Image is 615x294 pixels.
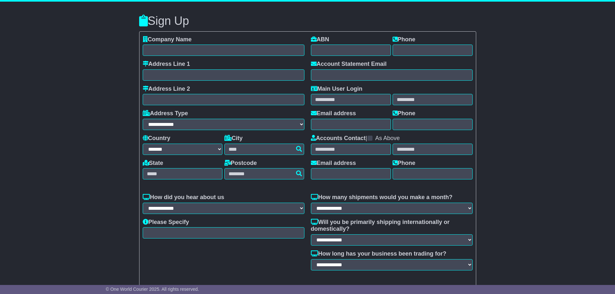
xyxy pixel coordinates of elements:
[143,135,170,142] label: Country
[375,135,400,142] label: As Above
[143,61,190,68] label: Address Line 1
[224,135,243,142] label: City
[311,135,366,142] label: Accounts Contact
[393,36,415,43] label: Phone
[139,15,476,27] h3: Sign Up
[393,160,415,167] label: Phone
[311,110,356,117] label: Email address
[311,61,387,68] label: Account Statement Email
[143,219,189,226] label: Please Specify
[311,219,473,233] label: Will you be primarily shipping internationally or domestically?
[143,194,224,201] label: How did you hear about us
[143,86,190,93] label: Address Line 2
[393,110,415,117] label: Phone
[224,160,257,167] label: Postcode
[311,194,453,201] label: How many shipments would you make a month?
[311,135,473,144] div: |
[143,110,188,117] label: Address Type
[143,160,163,167] label: State
[106,287,199,292] span: © One World Courier 2025. All rights reserved.
[311,250,446,258] label: How long has your business been trading for?
[143,36,192,43] label: Company Name
[311,160,356,167] label: Email address
[311,36,329,43] label: ABN
[311,86,363,93] label: Main User Login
